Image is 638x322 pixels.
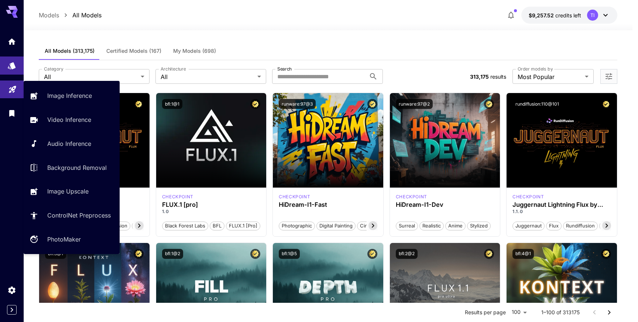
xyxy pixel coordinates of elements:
button: $9,257.51521 [521,7,617,24]
div: Models [7,59,16,68]
div: Home [7,37,16,46]
button: Certified Model – Vetted for best performance and includes a commercial license. [601,249,611,259]
p: 1.0 [162,208,261,215]
div: fluxpro [162,193,193,200]
button: runware:97@2 [396,99,433,109]
span: My Models (698) [173,48,216,54]
a: ControlNet Preprocess [24,206,120,225]
button: Certified Model – Vetted for best performance and includes a commercial license. [484,99,494,109]
span: $9,257.52 [529,12,555,18]
p: Image Inference [47,91,92,100]
button: Certified Model – Vetted for best performance and includes a commercial license. [250,99,260,109]
a: Image Inference [24,87,120,105]
button: bfl:1@2 [162,249,183,259]
div: $9,257.51521 [529,11,581,19]
p: Video Inference [47,115,91,124]
span: All Models (313,175) [45,48,95,54]
div: HiDream Dev [396,193,427,200]
span: juggernaut [513,222,544,230]
span: 313,175 [470,73,489,80]
label: Architecture [161,66,186,72]
button: Certified Model – Vetted for best performance and includes a commercial license. [484,249,494,259]
span: Certified Models (167) [106,48,161,54]
button: Open more filters [604,72,613,81]
div: 100 [509,307,529,318]
span: Surreal [396,222,418,230]
p: ControlNet Preprocess [47,211,111,220]
div: HiDream Fast [279,193,310,200]
button: Certified Model – Vetted for best performance and includes a commercial license. [367,99,377,109]
span: BFL [210,222,224,230]
span: Digital Painting [317,222,355,230]
p: PhotoMaker [47,235,81,244]
p: checkpoint [279,193,310,200]
button: Certified Model – Vetted for best performance and includes a commercial license. [134,249,144,259]
p: 1.1.0 [512,208,611,215]
p: Audio Inference [47,139,91,148]
span: Black Forest Labs [162,222,208,230]
span: FLUX.1 [pro] [226,222,260,230]
span: Stylized [467,222,490,230]
p: checkpoint [162,193,193,200]
button: Certified Model – Vetted for best performance and includes a commercial license. [134,99,144,109]
p: Models [39,11,59,20]
div: TI [587,10,598,21]
span: Cinematic [357,222,385,230]
div: Playground [8,83,17,92]
span: schnell [600,222,621,230]
span: rundiffusion [563,222,597,230]
span: All [161,72,254,81]
a: Video Inference [24,111,120,129]
button: Go to next page [602,305,617,320]
p: Results per page [465,309,506,316]
button: bfl:4@1 [512,249,534,259]
label: Search [277,66,292,72]
span: Anime [446,222,465,230]
button: runware:97@3 [279,99,316,109]
a: PhotoMaker [24,230,120,249]
p: Background Removal [47,163,107,172]
label: Order models by [518,66,553,72]
span: Most Popular [518,72,582,81]
div: Settings [7,285,16,295]
button: bfl:1@5 [279,249,300,259]
h3: HiDream-I1-Dev [396,201,494,208]
span: credits left [555,12,581,18]
div: FLUX.1 D [512,193,544,200]
p: checkpoint [396,193,427,200]
p: Image Upscale [47,187,89,196]
span: All [44,72,138,81]
label: Category [44,66,64,72]
nav: breadcrumb [39,11,102,20]
a: Image Upscale [24,182,120,201]
button: Certified Model – Vetted for best performance and includes a commercial license. [601,99,611,109]
h3: HiDream-I1-Fast [279,201,377,208]
h3: Juggernaut Lightning Flux by RunDiffusion [512,201,611,208]
p: All Models [72,11,102,20]
span: pro [132,222,145,230]
button: rundiffusion:110@101 [512,99,562,109]
span: Realistic [420,222,443,230]
span: results [490,73,506,80]
p: checkpoint [512,193,544,200]
span: flux [546,222,561,230]
p: 1–100 of 313175 [541,309,580,316]
a: Background Removal [24,158,120,177]
a: Audio Inference [24,135,120,153]
span: Photographic [279,222,315,230]
button: Certified Model – Vetted for best performance and includes a commercial license. [250,249,260,259]
div: Library [7,109,16,118]
button: Expand sidebar [7,305,17,315]
h3: FLUX.1 [pro] [162,201,261,208]
button: Certified Model – Vetted for best performance and includes a commercial license. [367,249,377,259]
button: bfl:1@1 [162,99,182,109]
button: bfl:2@2 [396,249,418,259]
